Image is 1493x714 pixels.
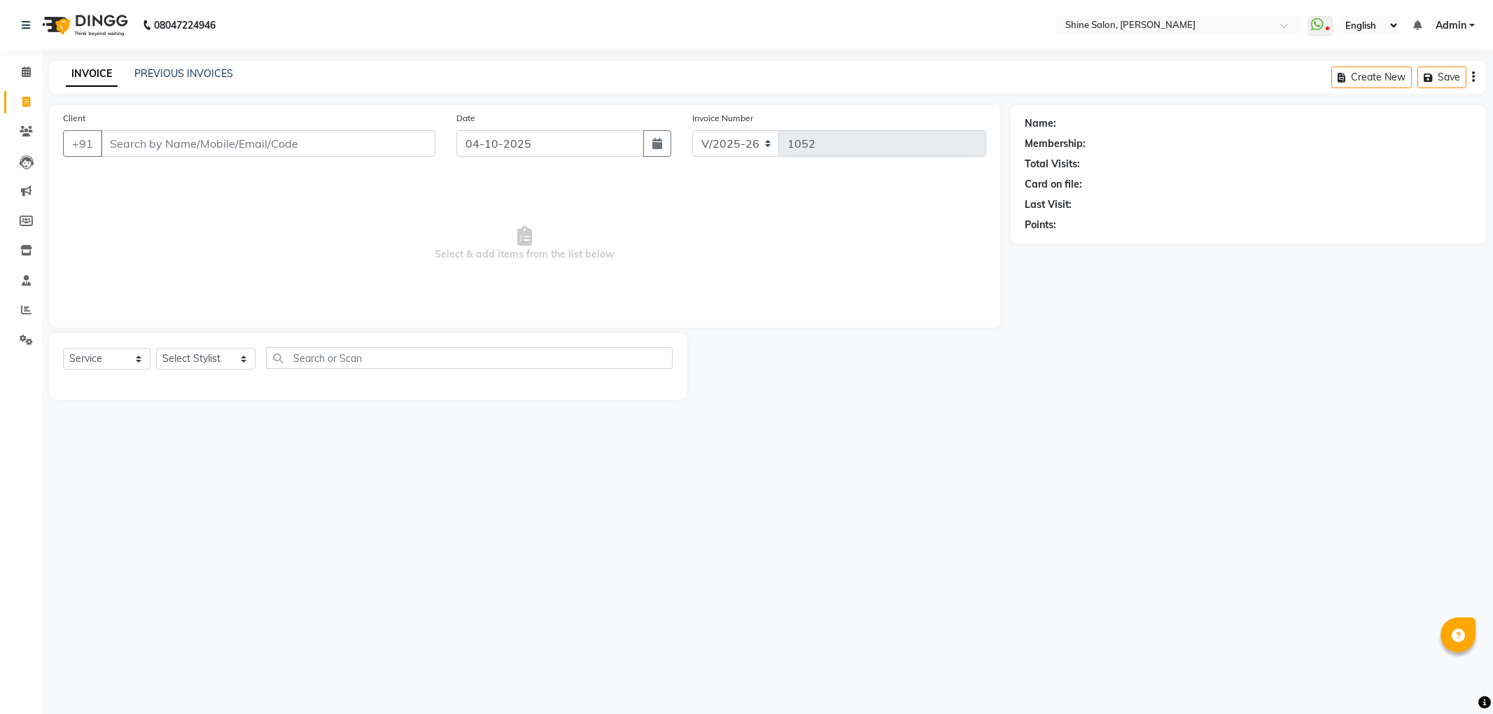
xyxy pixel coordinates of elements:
img: logo [36,6,132,45]
input: Search by Name/Mobile/Email/Code [101,130,435,157]
div: Points: [1025,218,1056,232]
iframe: chat widget [1434,658,1479,700]
label: Client [63,112,85,125]
button: +91 [63,130,102,157]
input: Search or Scan [266,347,672,369]
div: Card on file: [1025,177,1082,192]
label: Invoice Number [692,112,753,125]
b: 08047224946 [154,6,216,45]
div: Last Visit: [1025,197,1072,212]
div: Name: [1025,116,1056,131]
span: Select & add items from the list below [63,174,986,314]
span: Admin [1436,18,1466,33]
button: Save [1417,66,1466,88]
label: Date [456,112,475,125]
a: PREVIOUS INVOICES [134,67,233,80]
button: Create New [1331,66,1412,88]
a: INVOICE [66,62,118,87]
div: Total Visits: [1025,157,1080,171]
div: Membership: [1025,136,1086,151]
